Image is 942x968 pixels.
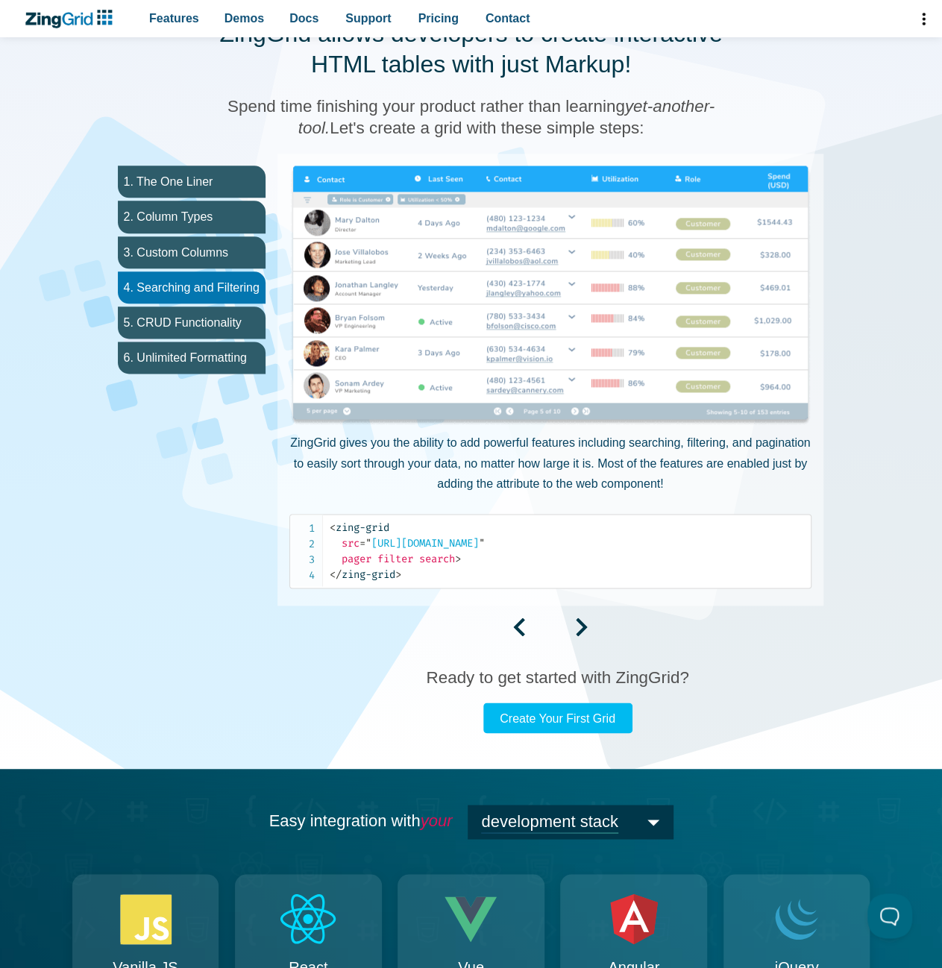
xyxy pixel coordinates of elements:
span: Contact [486,8,530,28]
span: > [395,568,401,581]
li: 3. Custom Columns [118,236,266,268]
h3: Spend time finishing your product rather than learning Let's create a grid with these simple steps: [210,95,732,139]
span: src [342,537,359,550]
span: Support [345,8,391,28]
li: 4. Searching and Filtering [118,271,266,304]
span: zing-grid [330,568,395,581]
span: " [479,537,485,550]
span: Features [149,8,199,28]
a: ZingChart Logo. Click to return to the homepage [24,10,120,28]
li: 5. CRUD Functionality [118,307,266,339]
h2: ZingGrid allows developers to create interactive HTML tables with just Markup! [210,19,732,81]
span: > [455,553,461,565]
span: Demos [224,8,264,28]
h3: Ready to get started with ZingGrid? [426,666,688,688]
p: ZingGrid gives you the ability to add powerful features including searching, filtering, and pagin... [289,433,811,494]
em: your [421,811,453,830]
iframe: Help Scout Beacon - Open [867,893,912,938]
span: zing-grid [330,521,389,534]
span: search [419,553,455,565]
li: 2. Column Types [118,201,266,233]
span: = [359,537,365,550]
span: < [330,521,336,534]
span: </ [330,568,342,581]
span: Docs [289,8,318,28]
li: 1. The One Liner [118,166,266,198]
li: 6. Unlimited Formatting [118,342,266,374]
span: [URL][DOMAIN_NAME] [359,537,485,550]
span: filter [377,553,413,565]
span: " [365,537,371,550]
span: Pricing [418,8,459,28]
a: Create Your First Grid [483,703,632,733]
span: Easy integration with [269,811,453,830]
span: pager [342,553,371,565]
